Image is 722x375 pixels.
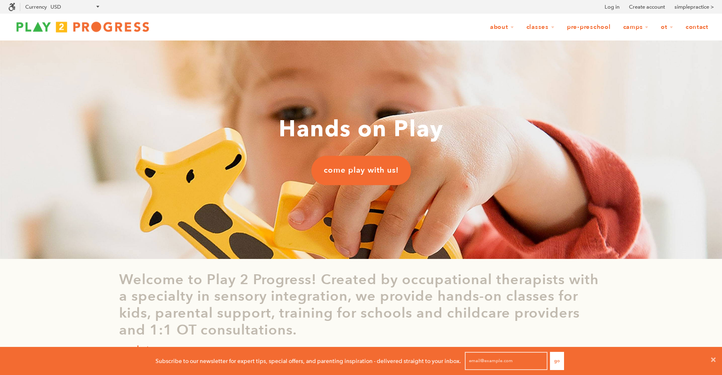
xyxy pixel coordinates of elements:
a: OT [655,19,679,35]
a: simplepractice > [674,3,714,11]
a: Pre-Preschool [562,19,616,35]
p: Welcome to Play 2 Progress! Created by occupational therapists with a specialty in sensory integr... [119,271,603,339]
a: Contact [680,19,714,35]
p: Subscribe to our newsletter for expert tips, special offers, and parenting inspiration - delivere... [155,356,461,366]
a: Classes [521,19,560,35]
button: Go [550,352,564,370]
input: email@example.com [465,352,547,370]
a: About [485,19,519,35]
p: read [119,343,139,356]
span: come play with us! [324,165,399,176]
a: Create account [629,3,665,11]
label: Currency [25,4,47,10]
img: Play2Progress logo [8,19,157,35]
a: Camps [618,19,654,35]
a: Log in [605,3,619,11]
a: come play with us! [311,156,411,185]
